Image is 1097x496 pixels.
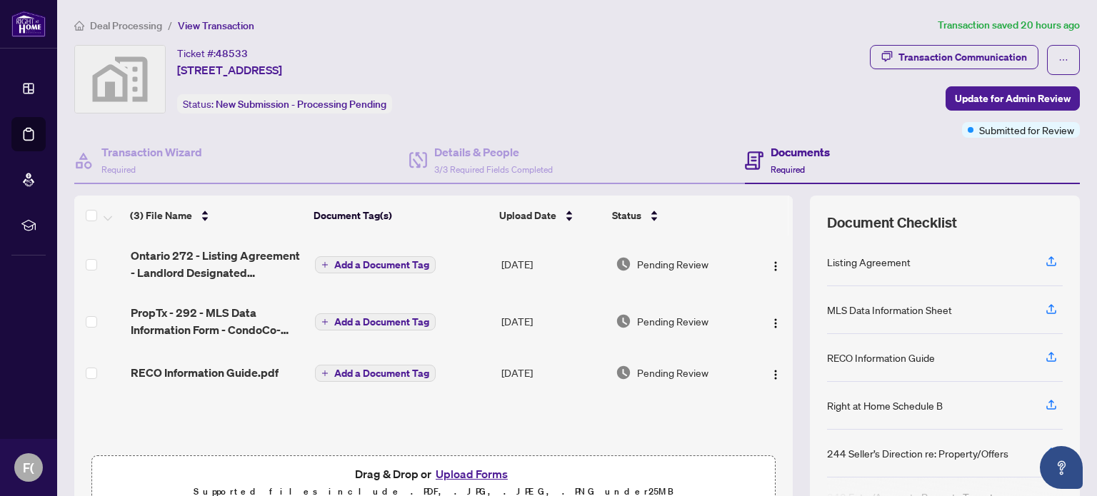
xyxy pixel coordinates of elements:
[637,256,708,272] span: Pending Review
[434,164,553,175] span: 3/3 Required Fields Completed
[979,122,1074,138] span: Submitted for Review
[496,236,610,293] td: [DATE]
[827,254,911,270] div: Listing Agreement
[827,398,943,413] div: Right at Home Schedule B
[130,208,192,223] span: (3) File Name
[496,350,610,395] td: [DATE]
[431,465,512,483] button: Upload Forms
[177,94,392,113] div: Status:
[75,46,165,113] img: svg%3e
[637,365,708,380] span: Pending Review
[770,318,781,329] img: Logo
[770,260,781,272] img: Logo
[606,196,748,236] th: Status
[898,46,1027,69] div: Transaction Communication
[178,19,254,32] span: View Transaction
[499,208,556,223] span: Upload Date
[496,293,610,350] td: [DATE]
[616,256,631,272] img: Document Status
[90,19,162,32] span: Deal Processing
[334,317,429,327] span: Add a Document Tag
[771,164,805,175] span: Required
[321,318,329,325] span: plus
[216,98,386,111] span: New Submission - Processing Pending
[334,260,429,270] span: Add a Document Tag
[74,21,84,31] span: home
[955,87,1071,110] span: Update for Admin Review
[434,143,553,161] h4: Details & People
[770,369,781,380] img: Logo
[315,255,436,274] button: Add a Document Tag
[938,17,1080,34] article: Transaction saved 20 hours ago
[131,247,304,281] span: Ontario 272 - Listing Agreement - Landlord Designated Representation Agreement Authority to Offer...
[321,370,329,377] span: plus
[23,457,34,477] span: F(
[494,196,607,236] th: Upload Date
[946,86,1080,111] button: Update for Admin Review
[315,256,436,273] button: Add a Document Tag
[1040,446,1083,489] button: Open asap
[131,364,279,381] span: RECO Information Guide.pdf
[616,365,631,380] img: Document Status
[216,47,248,60] span: 48533
[321,261,329,268] span: plus
[764,253,787,275] button: Logo
[177,61,282,79] span: [STREET_ADDRESS]
[101,143,202,161] h4: Transaction Wizard
[827,445,1008,461] div: 244 Seller’s Direction re: Property/Offers
[827,213,957,233] span: Document Checklist
[131,304,304,338] span: PropTx - 292 - MLS Data Information Form - CondoCo-opCo-OwnershipTime Share - LeaseSub-Lease 1.pdf
[168,17,172,34] li: /
[764,361,787,384] button: Logo
[1058,55,1068,65] span: ellipsis
[355,465,512,483] span: Drag & Drop or
[315,364,436,383] button: Add a Document Tag
[124,196,308,236] th: (3) File Name
[612,208,641,223] span: Status
[764,310,787,333] button: Logo
[771,143,830,161] h4: Documents
[315,313,436,330] button: Add a Document Tag
[637,313,708,329] span: Pending Review
[177,45,248,61] div: Ticket #:
[334,368,429,378] span: Add a Document Tag
[101,164,136,175] span: Required
[870,45,1038,69] button: Transaction Communication
[315,365,436,382] button: Add a Document Tag
[827,302,952,318] div: MLS Data Information Sheet
[616,313,631,329] img: Document Status
[827,350,935,365] div: RECO Information Guide
[308,196,493,236] th: Document Tag(s)
[11,11,46,37] img: logo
